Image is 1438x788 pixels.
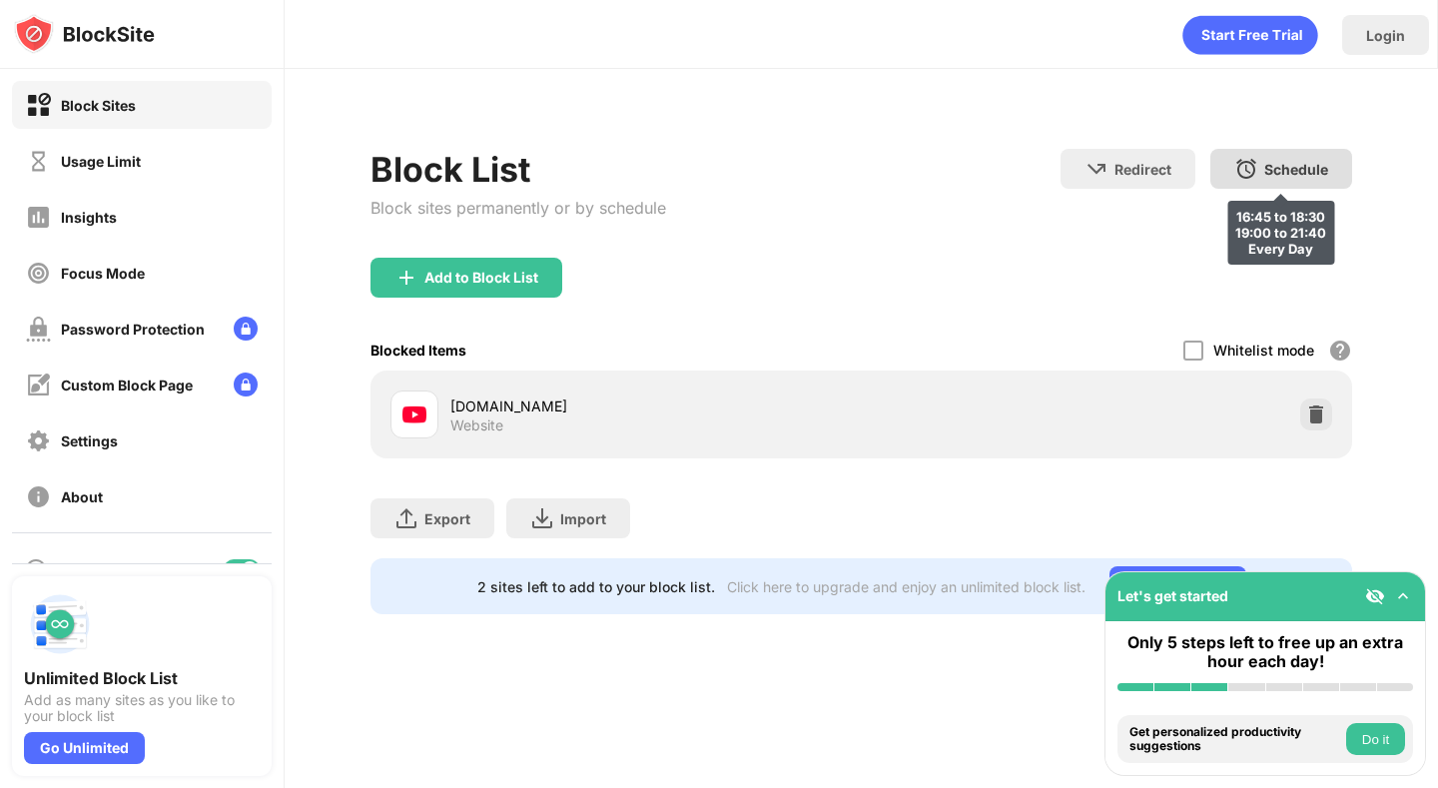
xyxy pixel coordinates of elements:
[234,317,258,341] img: lock-menu.svg
[1213,342,1314,359] div: Whitelist mode
[26,373,51,397] img: customize-block-page-off.svg
[24,668,260,688] div: Unlimited Block List
[26,317,51,342] img: password-protection-off.svg
[402,402,426,426] img: favicons
[1264,161,1328,178] div: Schedule
[370,198,666,218] div: Block sites permanently or by schedule
[1365,586,1385,606] img: eye-not-visible.svg
[26,93,51,118] img: block-on.svg
[1393,586,1413,606] img: omni-setup-toggle.svg
[26,149,51,174] img: time-usage-off.svg
[450,416,503,434] div: Website
[477,578,715,595] div: 2 sites left to add to your block list.
[14,14,155,54] img: logo-blocksite.svg
[26,261,51,286] img: focus-off.svg
[24,588,96,660] img: push-block-list.svg
[370,149,666,190] div: Block List
[450,395,861,416] div: [DOMAIN_NAME]
[24,692,260,724] div: Add as many sites as you like to your block list
[24,732,145,764] div: Go Unlimited
[1346,723,1405,755] button: Do it
[1235,209,1326,225] div: 16:45 to 18:30
[727,578,1085,595] div: Click here to upgrade and enjoy an unlimited block list.
[1109,566,1246,606] div: Go Unlimited
[60,561,116,578] div: Blocking
[1114,161,1171,178] div: Redirect
[1129,725,1341,754] div: Get personalized productivity suggestions
[26,428,51,453] img: settings-off.svg
[370,342,466,359] div: Blocked Items
[24,557,48,581] img: blocking-icon.svg
[234,373,258,396] img: lock-menu.svg
[61,488,103,505] div: About
[424,270,538,286] div: Add to Block List
[1366,27,1405,44] div: Login
[1235,241,1326,257] div: Every Day
[1235,225,1326,241] div: 19:00 to 21:40
[560,510,606,527] div: Import
[26,484,51,509] img: about-off.svg
[61,265,145,282] div: Focus Mode
[1117,587,1228,604] div: Let's get started
[61,209,117,226] div: Insights
[1117,633,1413,671] div: Only 5 steps left to free up an extra hour each day!
[61,153,141,170] div: Usage Limit
[1182,15,1318,55] div: animation
[424,510,470,527] div: Export
[61,377,193,394] div: Custom Block Page
[61,432,118,449] div: Settings
[61,321,205,338] div: Password Protection
[26,205,51,230] img: insights-off.svg
[61,97,136,114] div: Block Sites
